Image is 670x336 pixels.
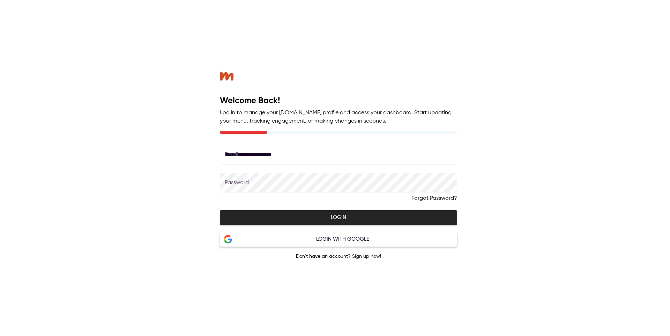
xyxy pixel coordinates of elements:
a: Sign up now! [352,254,381,259]
button: Google LogoLogin with Google [220,232,457,247]
div: Login with Google [232,235,453,244]
img: Google Logo [224,235,232,244]
h2: Welcome Back! [220,95,457,106]
span: Login [228,213,449,222]
p: Don’t have an account? [220,254,457,260]
p: Log in to manage your [DOMAIN_NAME] profile and access your dashboard. Start updating your menu, ... [220,109,457,125]
a: Forgot Password? [411,195,457,202]
button: Login [220,210,457,225]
